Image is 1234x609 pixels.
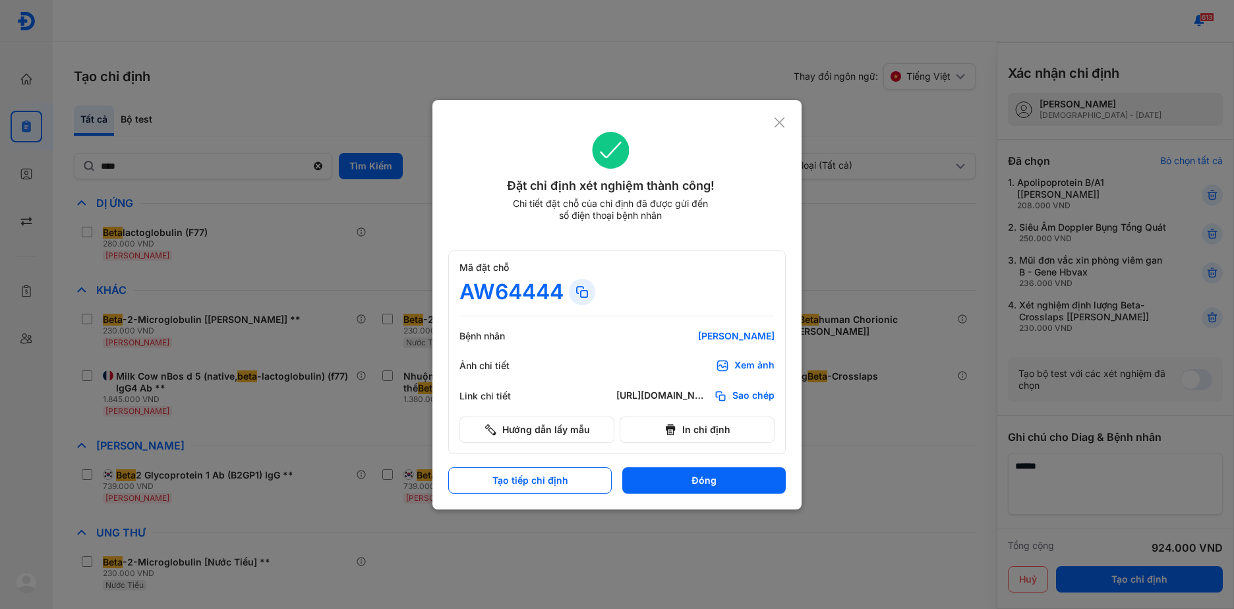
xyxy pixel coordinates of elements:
div: Ảnh chi tiết [459,360,539,372]
button: Tạo tiếp chỉ định [448,467,612,494]
button: In chỉ định [620,417,775,443]
button: Đóng [622,467,786,494]
div: Chi tiết đặt chỗ của chỉ định đã được gửi đến số điện thoại bệnh nhân [507,198,714,221]
div: [URL][DOMAIN_NAME] [616,390,709,403]
div: Link chi tiết [459,390,539,402]
div: Xem ảnh [734,359,775,372]
div: AW64444 [459,279,564,305]
div: Mã đặt chỗ [459,262,775,274]
div: Bệnh nhân [459,330,539,342]
div: Đặt chỉ định xét nghiệm thành công! [448,177,773,195]
div: [PERSON_NAME] [616,330,775,342]
span: Sao chép [732,390,775,403]
button: Hướng dẫn lấy mẫu [459,417,614,443]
